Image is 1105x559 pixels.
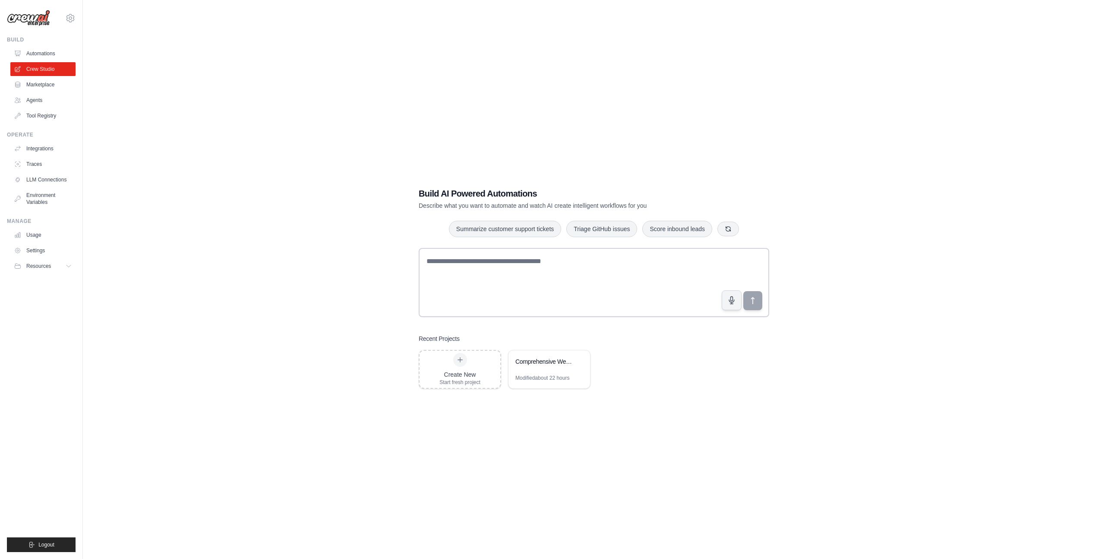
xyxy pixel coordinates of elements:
h1: Build AI Powered Automations [419,187,709,200]
button: Resources [10,259,76,273]
button: Get new suggestions [717,222,739,236]
a: Traces [10,157,76,171]
button: Triage GitHub issues [566,221,637,237]
span: Logout [38,541,54,548]
img: Logo [7,10,50,26]
a: Tool Registry [10,109,76,123]
h3: Recent Projects [419,334,460,343]
a: Environment Variables [10,188,76,209]
button: Score inbound leads [642,221,712,237]
button: Click to speak your automation idea [722,290,742,310]
a: Automations [10,47,76,60]
div: Operate [7,131,76,138]
div: Modified about 22 hours [515,375,569,381]
div: Start fresh project [439,379,480,386]
div: Create New [439,370,480,379]
a: Integrations [10,142,76,156]
a: LLM Connections [10,173,76,187]
a: Agents [10,93,76,107]
span: Resources [26,263,51,270]
p: Describe what you want to automate and watch AI create intelligent workflows for you [419,201,709,210]
button: Summarize customer support tickets [449,221,561,237]
a: Usage [10,228,76,242]
div: Build [7,36,76,43]
a: Crew Studio [10,62,76,76]
div: Comprehensive Website UX Analysis Crew [515,357,575,366]
a: Marketplace [10,78,76,92]
a: Settings [10,244,76,257]
div: Manage [7,218,76,225]
button: Logout [7,537,76,552]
